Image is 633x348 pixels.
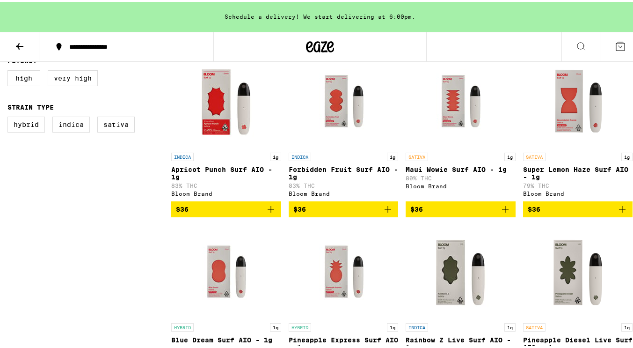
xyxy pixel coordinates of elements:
[621,321,633,330] p: 1g
[48,68,98,84] label: Very High
[171,164,281,179] p: Apricot Punch Surf AIO - 1g
[414,52,507,146] img: Bloom Brand - Maui Wowie Surf AIO - 1g
[297,223,390,317] img: Bloom Brand - Pineapple Express Surf AIO - 1g
[289,200,399,215] button: Add to bag
[406,52,516,200] a: Open page for Maui Wowie Surf AIO - 1g from Bloom Brand
[523,200,633,215] button: Add to bag
[289,181,399,187] p: 83% THC
[523,164,633,179] p: Super Lemon Haze Surf AIO - 1g
[414,223,507,317] img: Bloom Brand - Rainbow Z Live Surf AIO - 1g
[504,321,516,330] p: 1g
[289,151,311,159] p: INDICA
[179,223,273,317] img: Bloom Brand - Blue Dream Surf AIO - 1g
[171,52,281,200] a: Open page for Apricot Punch Surf AIO - 1g from Bloom Brand
[289,321,311,330] p: HYBRID
[7,115,45,131] label: Hybrid
[171,181,281,187] p: 83% THC
[406,200,516,215] button: Add to bag
[523,52,633,200] a: Open page for Super Lemon Haze Surf AIO - 1g from Bloom Brand
[171,334,281,342] p: Blue Dream Surf AIO - 1g
[52,115,90,131] label: Indica
[406,173,516,179] p: 80% THC
[504,151,516,159] p: 1g
[406,321,428,330] p: INDICA
[176,204,189,211] span: $36
[410,204,423,211] span: $36
[270,151,281,159] p: 1g
[523,181,633,187] p: 79% THC
[7,68,40,84] label: High
[387,321,398,330] p: 1g
[171,189,281,195] div: Bloom Brand
[289,164,399,179] p: Forbidden Fruit Surf AIO - 1g
[406,181,516,187] div: Bloom Brand
[7,102,54,109] legend: Strain Type
[523,151,546,159] p: SATIVA
[6,7,67,14] span: Hi. Need any help?
[531,52,625,146] img: Bloom Brand - Super Lemon Haze Surf AIO - 1g
[531,223,625,317] img: Bloom Brand - Pineapple Diesel Live Surf AIO - 1g
[523,321,546,330] p: SATIVA
[171,321,194,330] p: HYBRID
[171,200,281,215] button: Add to bag
[523,189,633,195] div: Bloom Brand
[293,204,306,211] span: $36
[171,151,194,159] p: INDICA
[387,151,398,159] p: 1g
[289,189,399,195] div: Bloom Brand
[406,151,428,159] p: SATIVA
[97,115,135,131] label: Sativa
[528,204,540,211] span: $36
[270,321,281,330] p: 1g
[621,151,633,159] p: 1g
[289,52,399,200] a: Open page for Forbidden Fruit Surf AIO - 1g from Bloom Brand
[406,164,516,171] p: Maui Wowie Surf AIO - 1g
[297,52,390,146] img: Bloom Brand - Forbidden Fruit Surf AIO - 1g
[179,52,273,146] img: Bloom Brand - Apricot Punch Surf AIO - 1g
